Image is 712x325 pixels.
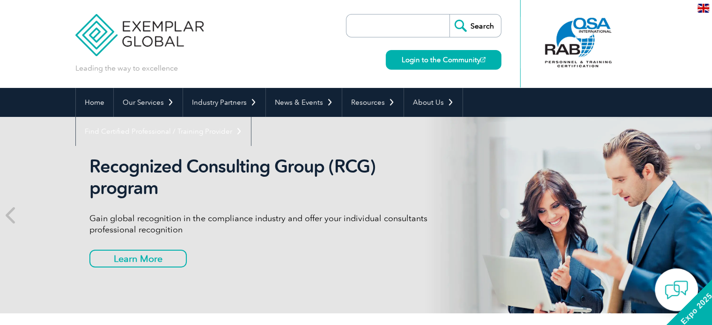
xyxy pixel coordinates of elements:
img: en [697,4,709,13]
a: Our Services [114,88,183,117]
img: open_square.png [480,57,485,62]
a: Login to the Community [386,50,501,70]
a: Industry Partners [183,88,265,117]
input: Search [449,14,501,37]
img: contact-chat.png [665,278,688,302]
a: Find Certified Professional / Training Provider [76,117,251,146]
p: Leading the way to excellence [75,63,178,73]
a: Home [76,88,113,117]
a: Learn More [89,250,187,267]
p: Gain global recognition in the compliance industry and offer your individual consultants professi... [89,213,440,235]
h2: Recognized Consulting Group (RCG) program [89,156,440,199]
a: Resources [342,88,404,117]
a: About Us [404,88,462,117]
a: News & Events [266,88,342,117]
